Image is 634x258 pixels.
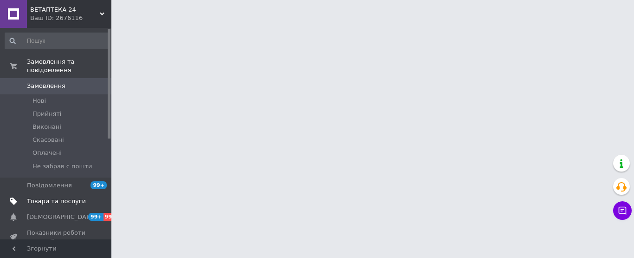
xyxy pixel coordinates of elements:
[30,6,100,14] span: ВЕТАПТЕКА 24
[27,58,111,74] span: Замовлення та повідомлення
[91,181,107,189] span: 99+
[27,197,86,205] span: Товари та послуги
[27,213,96,221] span: [DEMOGRAPHIC_DATA]
[32,110,61,118] span: Прийняті
[32,97,46,105] span: Нові
[32,123,61,131] span: Виконані
[104,213,119,221] span: 99+
[32,136,64,144] span: Скасовані
[27,82,65,90] span: Замовлення
[5,33,110,49] input: Пошук
[27,229,86,245] span: Показники роботи компанії
[30,14,111,22] div: Ваш ID: 2676116
[88,213,104,221] span: 99+
[32,149,62,157] span: Оплачені
[27,181,72,190] span: Повідомлення
[613,201,632,220] button: Чат з покупцем
[32,162,92,171] span: Не забрав с пошти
